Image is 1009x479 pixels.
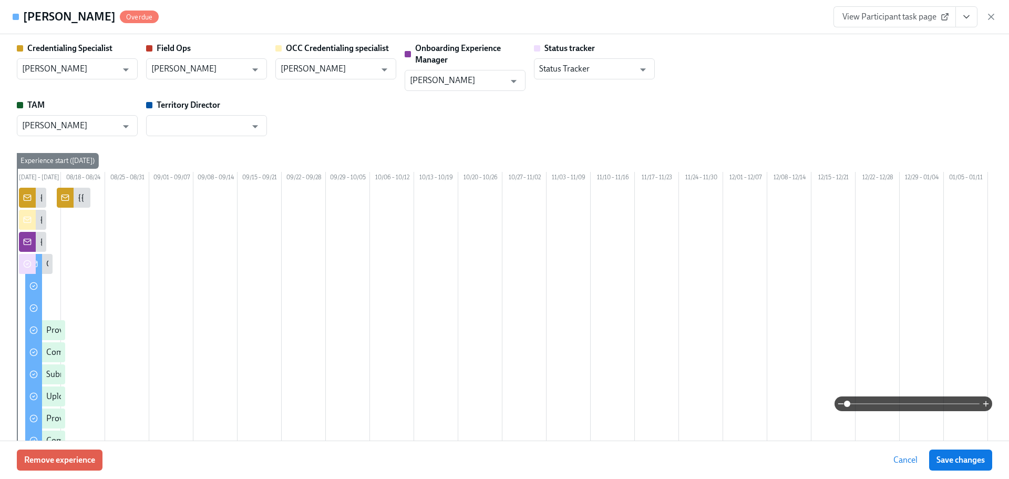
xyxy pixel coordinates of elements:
button: View task page [955,6,977,27]
button: Save changes [929,450,992,471]
span: Overdue [120,13,159,21]
div: Experience start ([DATE]) [16,153,99,169]
button: Open [247,62,263,78]
div: 11/10 – 11/16 [591,172,635,186]
div: {{ participant.fullName }} NPI [78,192,184,203]
div: 12/01 – 12/07 [723,172,767,186]
span: Cancel [893,455,918,465]
div: 10/06 – 10/12 [370,172,414,186]
div: Getting started at [GEOGRAPHIC_DATA] [46,258,192,270]
strong: TAM [27,100,45,110]
div: 10/13 – 10/19 [414,172,458,186]
div: 11/17 – 11/23 [635,172,679,186]
div: 09/15 – 09/21 [238,172,282,186]
strong: Credentialing Specialist [27,43,112,53]
div: 10/27 – 11/02 [502,172,547,186]
div: 11/24 – 11/30 [679,172,723,186]
button: Open [376,62,393,78]
div: 08/25 – 08/31 [105,172,149,186]
div: Complete your special state paperwork [46,435,186,446]
div: 12/08 – 12/14 [767,172,811,186]
button: Open [118,118,134,135]
div: 12/22 – 12/28 [856,172,900,186]
div: 11/03 – 11/09 [547,172,591,186]
span: Save changes [936,455,985,465]
div: 09/29 – 10/05 [326,172,370,186]
div: 09/08 – 09/14 [193,172,238,186]
div: Complete the malpractice insurance information and application form [46,346,296,358]
div: 01/05 – 01/11 [944,172,988,186]
div: 08/18 – 08/24 [61,172,105,186]
strong: Territory Director [157,100,220,110]
button: Open [635,62,651,78]
div: 12/29 – 01/04 [900,172,944,186]
div: Submit your resume for credentialing [46,369,180,380]
span: Remove experience [24,455,95,465]
button: Cancel [886,450,925,471]
button: Open [506,73,522,89]
div: 09/22 – 09/28 [282,172,326,186]
div: {{ participant.fullName }} has been enrolled in the Dado Pre-boarding [40,192,288,203]
div: [DATE] – [DATE] [17,172,61,186]
h4: [PERSON_NAME] [23,9,116,25]
button: Open [118,62,134,78]
button: Open [247,118,263,135]
span: View Participant task page [842,12,947,22]
div: Upload a PDF of your dental school diploma [46,391,203,402]
div: 10/20 – 10/26 [458,172,502,186]
div: {{ participant.fullName }} has been enrolled in the state credentialing process [40,214,314,226]
div: {{ participant.fullName }} has been enrolled in the Dado Pre-boarding [40,236,288,248]
button: Remove experience [17,450,102,471]
a: View Participant task page [833,6,956,27]
strong: Onboarding Experience Manager [415,43,501,65]
strong: Field Ops [157,43,191,53]
div: Provide key information for the credentialing process [46,324,236,336]
strong: OCC Credentialing specialist [286,43,389,53]
strong: Status tracker [544,43,595,53]
div: Provide a copy of your residency completion certificate [46,413,240,424]
div: 09/01 – 09/07 [149,172,193,186]
div: 12/15 – 12/21 [811,172,856,186]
